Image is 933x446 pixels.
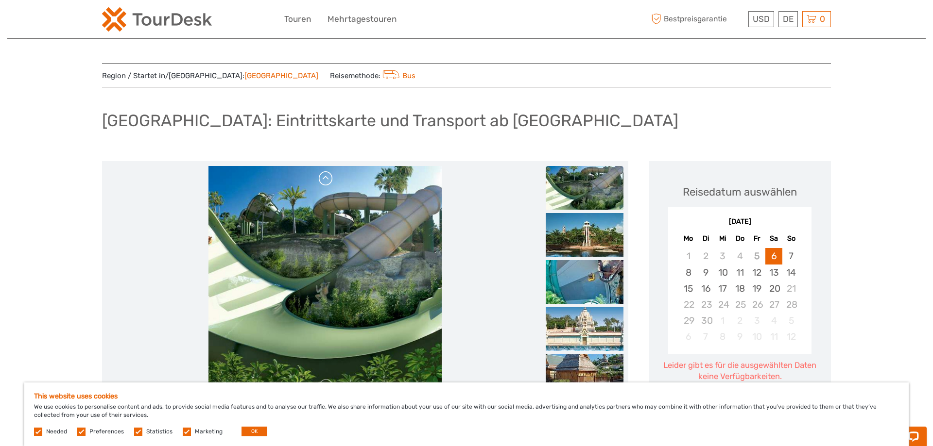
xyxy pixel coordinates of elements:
[765,297,782,313] div: Not available Samstag, 27. September 2025
[242,427,267,436] button: OK
[284,12,311,26] a: Touren
[748,313,765,329] div: Not available Freitag, 3. Oktober 2025
[649,11,746,27] span: Bestpreisgarantie
[697,297,714,313] div: Not available Dienstag, 23. September 2025
[671,248,808,345] div: month 2025-09
[102,111,678,131] h1: [GEOGRAPHIC_DATA]: Eintrittskarte und Transport ab [GEOGRAPHIC_DATA]
[731,248,748,264] div: Not available Donnerstag, 4. September 2025
[731,313,748,329] div: Not available Donnerstag, 2. Oktober 2025
[714,248,731,264] div: Not available Mittwoch, 3. September 2025
[782,281,799,297] div: Not available Sonntag, 21. September 2025
[731,297,748,313] div: Not available Donnerstag, 25. September 2025
[697,313,714,329] div: Not available Dienstag, 30. September 2025
[680,297,697,313] div: Not available Montag, 22. September 2025
[112,15,123,27] button: Open LiveChat chat widget
[765,313,782,329] div: Not available Samstag, 4. Oktober 2025
[748,297,765,313] div: Not available Freitag, 26. September 2025
[546,166,623,210] img: 2deae64fdaf64e819636c5a361d2418d_slider_thumbnail.jpg
[668,217,812,227] div: [DATE]
[330,68,415,82] span: Reisemethode:
[765,264,782,281] div: Choose Samstag, 13. September 2025
[714,297,731,313] div: Not available Mittwoch, 24. September 2025
[195,428,223,436] label: Marketing
[714,264,731,281] div: Choose Mittwoch, 10. September 2025
[680,232,697,245] div: Mo
[765,232,782,245] div: Sa
[778,11,798,27] div: DE
[680,264,697,281] div: Choose Montag, 8. September 2025
[714,232,731,245] div: Mi
[697,264,714,281] div: Choose Dienstag, 9. September 2025
[782,248,799,264] div: Choose Sonntag, 7. September 2025
[731,264,748,281] div: Choose Donnerstag, 11. September 2025
[697,281,714,297] div: Choose Dienstag, 16. September 2025
[782,297,799,313] div: Not available Sonntag, 28. September 2025
[714,281,731,297] div: Choose Mittwoch, 17. September 2025
[380,71,415,80] a: Bus
[748,232,765,245] div: Fr
[680,248,697,264] div: Not available Montag, 1. September 2025
[731,329,748,345] div: Not available Donnerstag, 9. Oktober 2025
[680,313,697,329] div: Not available Montag, 29. September 2025
[782,313,799,329] div: Not available Sonntag, 5. Oktober 2025
[34,392,899,400] h5: This website uses cookies
[24,382,909,446] div: We use cookies to personalise content and ads, to provide social media features and to analyse ou...
[697,232,714,245] div: Di
[782,264,799,281] div: Choose Sonntag, 14. September 2025
[328,12,397,26] a: Mehrtagestouren
[748,248,765,264] div: Not available Freitag, 5. September 2025
[697,329,714,345] div: Not available Dienstag, 7. Oktober 2025
[697,248,714,264] div: Not available Dienstag, 2. September 2025
[146,428,173,436] label: Statistics
[680,329,697,345] div: Not available Montag, 6. Oktober 2025
[714,329,731,345] div: Not available Mittwoch, 8. Oktober 2025
[753,14,770,24] span: USD
[731,281,748,297] div: Choose Donnerstag, 18. September 2025
[782,232,799,245] div: So
[765,248,782,264] div: Choose Samstag, 6. September 2025
[818,14,827,24] span: 0
[102,7,212,32] img: 2254-3441b4b5-4e5f-4d00-b396-31f1d84a6ebf_logo_small.png
[714,313,731,329] div: Not available Mittwoch, 1. Oktober 2025
[244,71,318,80] a: [GEOGRAPHIC_DATA]
[748,264,765,281] div: Choose Freitag, 12. September 2025
[102,71,318,81] span: Region / Startet in/[GEOGRAPHIC_DATA]:
[46,428,67,436] label: Needed
[14,17,110,25] p: Chat now
[765,281,782,297] div: Choose Samstag, 20. September 2025
[208,166,442,399] img: 2deae64fdaf64e819636c5a361d2418d_main_slider.jpg
[765,329,782,345] div: Not available Samstag, 11. Oktober 2025
[546,354,623,398] img: eacb35a669e74c318ee5ced83c6ce4c8_slider_thumbnail.jpg
[683,184,797,199] div: Reisedatum auswählen
[748,329,765,345] div: Not available Freitag, 10. Oktober 2025
[89,428,124,436] label: Preferences
[731,232,748,245] div: Do
[546,260,623,304] img: d541a55367ac4b98867915d3dda7a98e_slider_thumbnail.jpg
[658,360,821,382] div: Leider gibt es für die ausgewählten Daten keine Verfügbarkeiten.
[680,281,697,297] div: Choose Montag, 15. September 2025
[748,281,765,297] div: Choose Freitag, 19. September 2025
[782,329,799,345] div: Not available Sonntag, 12. Oktober 2025
[546,307,623,351] img: cf130338fd3d4f69b76d7124a9a3ffa1_slider_thumbnail.jpg
[546,213,623,257] img: ab749d0d7c3b4dd281cd210f7dfb89ba_slider_thumbnail.jpg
